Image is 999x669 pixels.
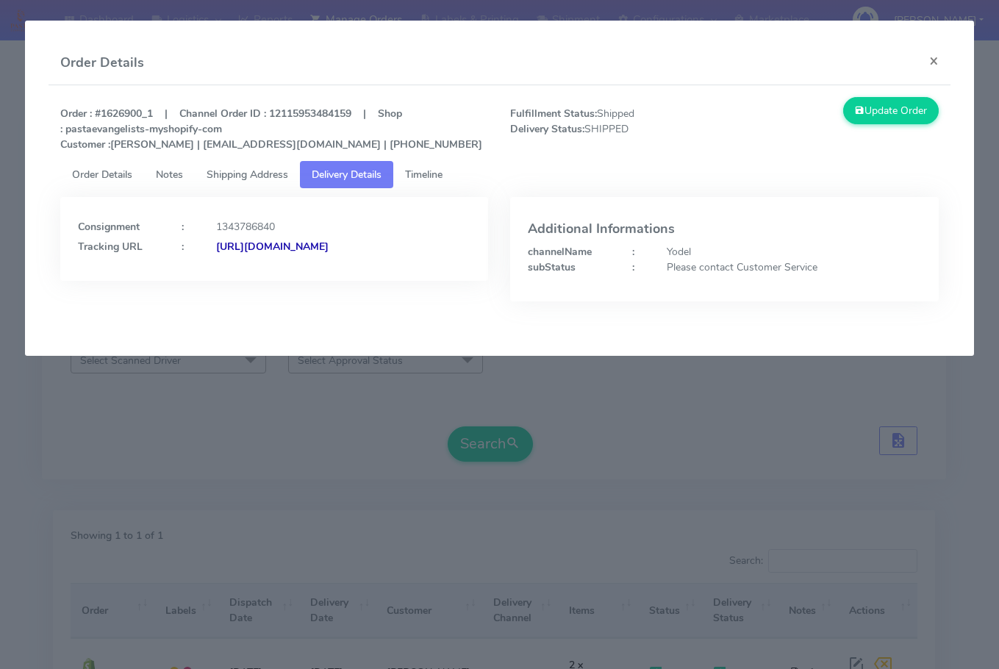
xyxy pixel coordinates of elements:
[528,245,592,259] strong: channelName
[207,168,288,182] span: Shipping Address
[499,106,724,152] span: Shipped SHIPPED
[528,260,576,274] strong: subStatus
[917,41,950,80] button: Close
[60,53,144,73] h4: Order Details
[656,260,932,275] div: Please contact Customer Service
[843,97,939,124] button: Update Order
[60,161,938,188] ul: Tabs
[78,240,143,254] strong: Tracking URL
[632,245,634,259] strong: :
[205,219,481,235] div: 1343786840
[632,260,634,274] strong: :
[78,220,140,234] strong: Consignment
[510,107,597,121] strong: Fulfillment Status:
[182,240,184,254] strong: :
[156,168,183,182] span: Notes
[60,107,482,151] strong: Order : #1626900_1 | Channel Order ID : 12115953484159 | Shop : pastaevangelists-myshopify-com [P...
[528,222,920,237] h4: Additional Informations
[72,168,132,182] span: Order Details
[656,244,932,260] div: Yodel
[312,168,382,182] span: Delivery Details
[60,137,110,151] strong: Customer :
[405,168,443,182] span: Timeline
[510,122,584,136] strong: Delivery Status:
[216,240,329,254] strong: [URL][DOMAIN_NAME]
[182,220,184,234] strong: :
